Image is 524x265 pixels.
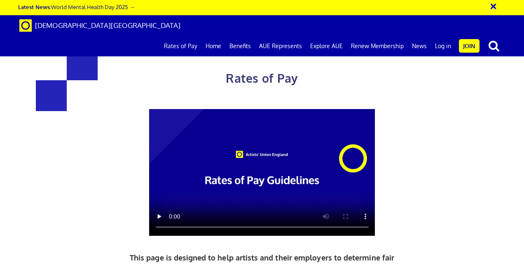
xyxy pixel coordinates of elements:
[481,37,507,54] button: search
[306,36,347,56] a: Explore AUE
[201,36,225,56] a: Home
[18,3,51,10] strong: Latest News:
[459,39,480,53] a: Join
[18,3,135,10] a: Latest News:World Mental Health Day 2025 →
[255,36,306,56] a: AUE Represents
[35,21,180,30] span: [DEMOGRAPHIC_DATA][GEOGRAPHIC_DATA]
[431,36,455,56] a: Log in
[225,36,255,56] a: Benefits
[408,36,431,56] a: News
[13,15,187,36] a: Brand [DEMOGRAPHIC_DATA][GEOGRAPHIC_DATA]
[160,36,201,56] a: Rates of Pay
[347,36,408,56] a: Renew Membership
[226,71,298,86] span: Rates of Pay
